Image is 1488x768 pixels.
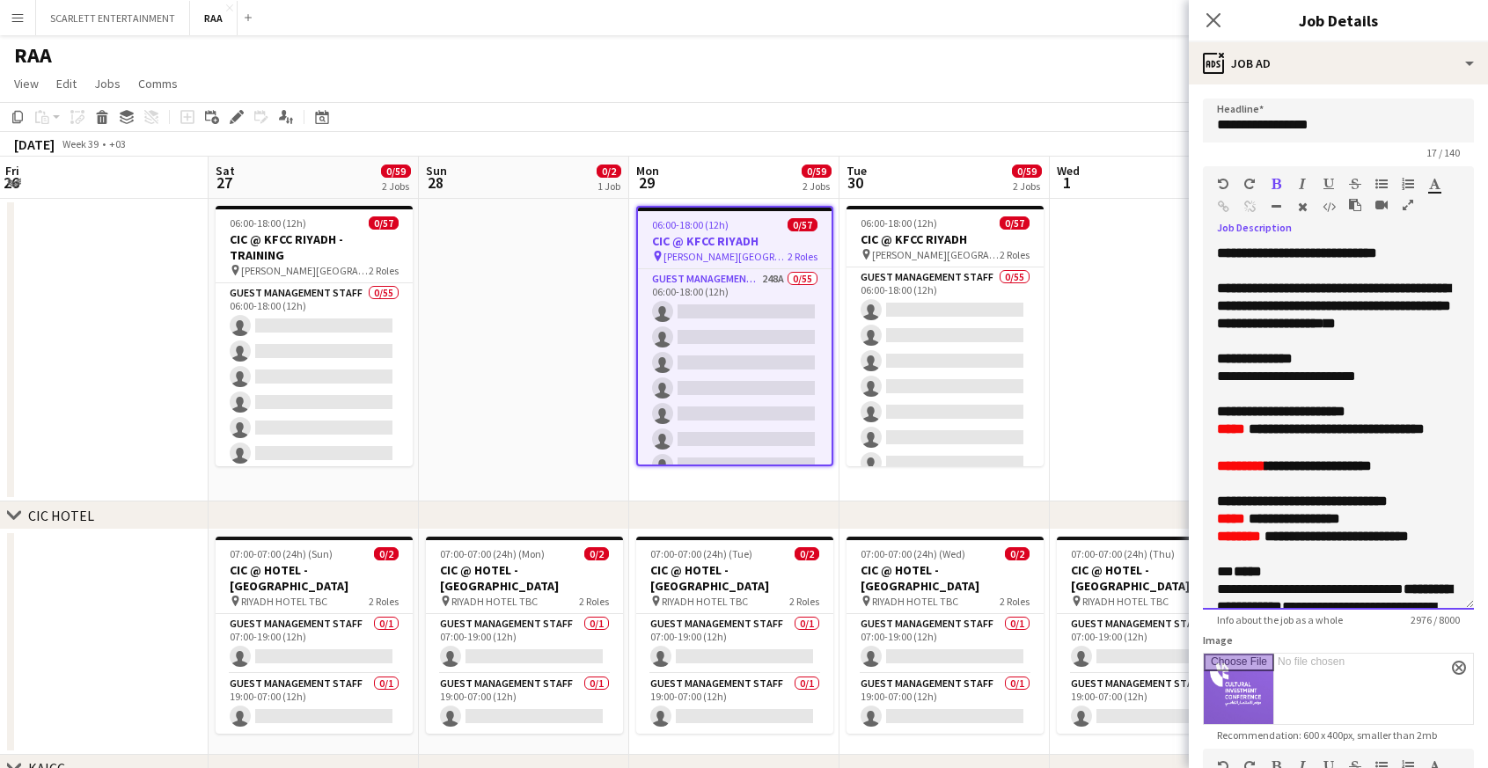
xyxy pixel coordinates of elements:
span: 0/2 [374,547,399,560]
h1: RAA [14,42,52,69]
span: 2 Roles [1000,595,1030,608]
span: Comms [138,76,178,91]
span: 2 Roles [579,595,609,608]
span: 0/57 [1000,216,1030,230]
span: [PERSON_NAME][GEOGRAPHIC_DATA] [872,248,1000,261]
app-card-role: Guest Management Staff0/119:00-07:00 (12h) [426,674,623,734]
span: 2 Roles [788,250,817,263]
app-card-role: Guest Management Staff0/107:00-19:00 (12h) [216,614,413,674]
span: View [14,76,39,91]
h3: Job Details [1189,9,1488,32]
span: 0/57 [369,216,399,230]
button: Insert video [1375,198,1388,212]
button: Underline [1323,177,1335,191]
app-card-role: Guest Management Staff0/107:00-19:00 (12h) [847,614,1044,674]
span: 2976 / 8000 [1396,613,1474,626]
span: 06:00-18:00 (12h) [652,218,729,231]
span: Week 39 [58,137,102,150]
span: Mon [636,163,659,179]
button: Clear Formatting [1296,200,1308,214]
h3: CIC @ HOTEL - [GEOGRAPHIC_DATA] [636,562,833,594]
button: HTML Code [1323,200,1335,214]
span: 0/2 [1005,547,1030,560]
span: Sun [426,163,447,179]
a: Jobs [87,72,128,95]
div: 2 Jobs [803,179,831,193]
span: Info about the job as a whole [1203,613,1357,626]
app-job-card: 07:00-07:00 (24h) (Sun)0/2CIC @ HOTEL - [GEOGRAPHIC_DATA] RIYADH HOTEL TBC2 RolesGuest Management... [216,537,413,734]
span: 07:00-07:00 (24h) (Wed) [861,547,965,560]
span: RIYADH HOTEL TBC [1082,595,1169,608]
span: 17 / 140 [1412,146,1474,159]
span: 06:00-18:00 (12h) [230,216,306,230]
div: 2 Jobs [382,179,410,193]
app-card-role: Guest Management Staff0/107:00-19:00 (12h) [1057,614,1254,674]
app-card-role: Guest Management Staff0/107:00-19:00 (12h) [426,614,623,674]
app-job-card: 07:00-07:00 (24h) (Wed)0/2CIC @ HOTEL - [GEOGRAPHIC_DATA] RIYADH HOTEL TBC2 RolesGuest Management... [847,537,1044,734]
span: Sat [216,163,235,179]
app-card-role: Guest Management Staff0/119:00-07:00 (12h) [636,674,833,734]
button: Italic [1296,177,1308,191]
span: RIYADH HOTEL TBC [662,595,748,608]
span: 26 [3,172,19,193]
button: Bold [1270,177,1282,191]
div: +03 [109,137,126,150]
span: 2 Roles [369,264,399,277]
div: 1 Job [597,179,620,193]
span: RIYADH HOTEL TBC [451,595,538,608]
span: 1 [1054,172,1080,193]
div: 07:00-07:00 (24h) (Mon)0/2CIC @ HOTEL - [GEOGRAPHIC_DATA] RIYADH HOTEL TBC2 RolesGuest Management... [426,537,623,734]
button: Fullscreen [1402,198,1414,212]
h3: CIC @ KFCC RIYADH - TRAINING [216,231,413,263]
div: 07:00-07:00 (24h) (Thu)0/2CIC @ HOTEL - [GEOGRAPHIC_DATA] RIYADH HOTEL TBC2 RolesGuest Management... [1057,537,1254,734]
button: RAA [190,1,238,35]
button: Undo [1217,177,1229,191]
span: Wed [1057,163,1080,179]
span: 0/59 [802,165,832,178]
button: Strikethrough [1349,177,1361,191]
a: View [7,72,46,95]
span: 29 [634,172,659,193]
span: 2 Roles [789,595,819,608]
span: 07:00-07:00 (24h) (Tue) [650,547,752,560]
h3: CIC @ HOTEL - [GEOGRAPHIC_DATA] [847,562,1044,594]
div: CIC HOTEL [28,507,94,524]
app-job-card: 07:00-07:00 (24h) (Tue)0/2CIC @ HOTEL - [GEOGRAPHIC_DATA] RIYADH HOTEL TBC2 RolesGuest Management... [636,537,833,734]
div: Job Ad [1189,42,1488,84]
h3: CIC @ HOTEL - [GEOGRAPHIC_DATA] [1057,562,1254,594]
div: 06:00-18:00 (12h)0/57CIC @ KFCC RIYADH - TRAINING [PERSON_NAME][GEOGRAPHIC_DATA]2 RolesGuest Mana... [216,206,413,466]
span: Recommendation: 600 x 400px, smaller than 2mb [1203,728,1451,742]
button: Redo [1243,177,1256,191]
h3: CIC @ HOTEL - [GEOGRAPHIC_DATA] [216,562,413,594]
span: 06:00-18:00 (12h) [861,216,937,230]
app-card-role: Guest Management Staff0/119:00-07:00 (12h) [1057,674,1254,734]
a: Edit [49,72,84,95]
app-card-role: Guest Management Staff0/119:00-07:00 (12h) [847,674,1044,734]
app-job-card: 06:00-18:00 (12h)0/57CIC @ KFCC RIYADH [PERSON_NAME][GEOGRAPHIC_DATA]2 RolesGuest Management Staf... [847,206,1044,466]
span: 0/2 [795,547,819,560]
span: Tue [847,163,867,179]
button: Text Color [1428,177,1440,191]
span: RIYADH HOTEL TBC [241,595,327,608]
span: 0/57 [788,218,817,231]
span: 0/59 [1012,165,1042,178]
span: 0/59 [381,165,411,178]
span: 28 [423,172,447,193]
app-card-role: Guest Management Staff0/119:00-07:00 (12h) [216,674,413,734]
span: 27 [213,172,235,193]
span: 2 Roles [1000,248,1030,261]
button: Ordered List [1402,177,1414,191]
span: [PERSON_NAME][GEOGRAPHIC_DATA] [241,264,369,277]
span: [PERSON_NAME][GEOGRAPHIC_DATA] [663,250,788,263]
button: Horizontal Line [1270,200,1282,214]
app-card-role: Guest Management Staff0/107:00-19:00 (12h) [636,614,833,674]
button: SCARLETT ENTERTAINMENT [36,1,190,35]
app-job-card: 06:00-18:00 (12h)0/57CIC @ KFCC RIYADH [PERSON_NAME][GEOGRAPHIC_DATA]2 RolesGuest Management Staf... [636,206,833,466]
span: Jobs [94,76,121,91]
h3: CIC @ KFCC RIYADH [638,233,832,249]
